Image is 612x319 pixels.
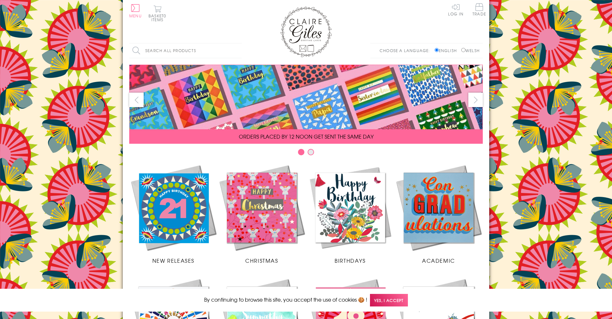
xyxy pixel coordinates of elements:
button: prev [129,93,144,107]
button: Carousel Page 1 (Current Slide) [298,149,304,155]
a: Academic [394,163,483,264]
button: next [468,93,483,107]
button: Basket0 items [148,5,166,22]
span: Menu [129,13,142,19]
a: Trade [473,3,486,17]
input: Welsh [461,48,465,52]
input: Search all products [129,43,242,58]
span: Birthdays [335,257,365,264]
button: Menu [129,4,142,18]
input: English [435,48,439,52]
span: ORDERS PLACED BY 12 NOON GET SENT THE SAME DAY [239,132,373,140]
input: Search [235,43,242,58]
span: Yes, I accept [370,294,408,306]
span: New Releases [152,257,194,264]
a: New Releases [129,163,218,264]
span: Christmas [245,257,278,264]
button: Carousel Page 2 [308,149,314,155]
label: Welsh [461,48,480,53]
a: Log In [448,3,464,16]
div: Carousel Pagination [129,149,483,159]
span: Academic [422,257,455,264]
p: Choose a language: [380,48,433,53]
img: Claire Giles Greetings Cards [280,6,332,57]
a: Christmas [218,163,306,264]
label: English [435,48,460,53]
span: 0 items [151,13,166,23]
span: Trade [473,3,486,16]
a: Birthdays [306,163,394,264]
